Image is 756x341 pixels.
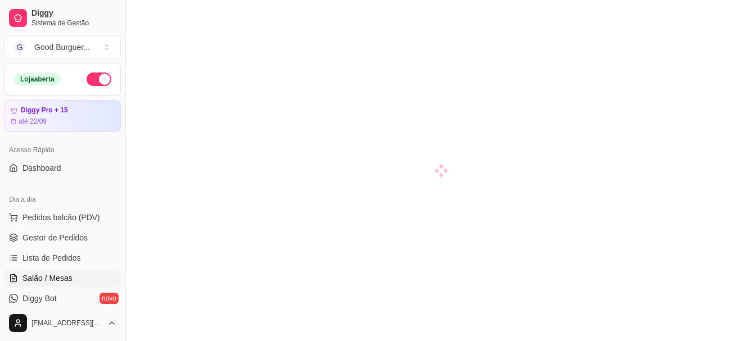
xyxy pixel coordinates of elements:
[21,106,68,115] article: Diggy Pro + 15
[4,249,121,267] a: Lista de Pedidos
[4,100,121,132] a: Diggy Pro + 15até 22/09
[4,36,121,58] button: Select a team
[4,4,121,31] a: DiggySistema de Gestão
[14,42,25,53] span: G
[4,310,121,337] button: [EMAIL_ADDRESS][DOMAIN_NAME]
[31,8,116,19] span: Diggy
[19,117,47,126] article: até 22/09
[22,212,100,223] span: Pedidos balcão (PDV)
[22,162,61,174] span: Dashboard
[22,272,73,284] span: Salão / Mesas
[4,159,121,177] a: Dashboard
[22,293,57,304] span: Diggy Bot
[4,141,121,159] div: Acesso Rápido
[31,319,103,328] span: [EMAIL_ADDRESS][DOMAIN_NAME]
[31,19,116,28] span: Sistema de Gestão
[4,269,121,287] a: Salão / Mesas
[4,208,121,226] button: Pedidos balcão (PDV)
[4,289,121,307] a: Diggy Botnovo
[14,73,61,85] div: Loja aberta
[22,232,88,243] span: Gestor de Pedidos
[4,190,121,208] div: Dia a dia
[34,42,90,53] div: Good Burguer ...
[22,252,81,263] span: Lista de Pedidos
[87,72,111,86] button: Alterar Status
[4,229,121,247] a: Gestor de Pedidos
